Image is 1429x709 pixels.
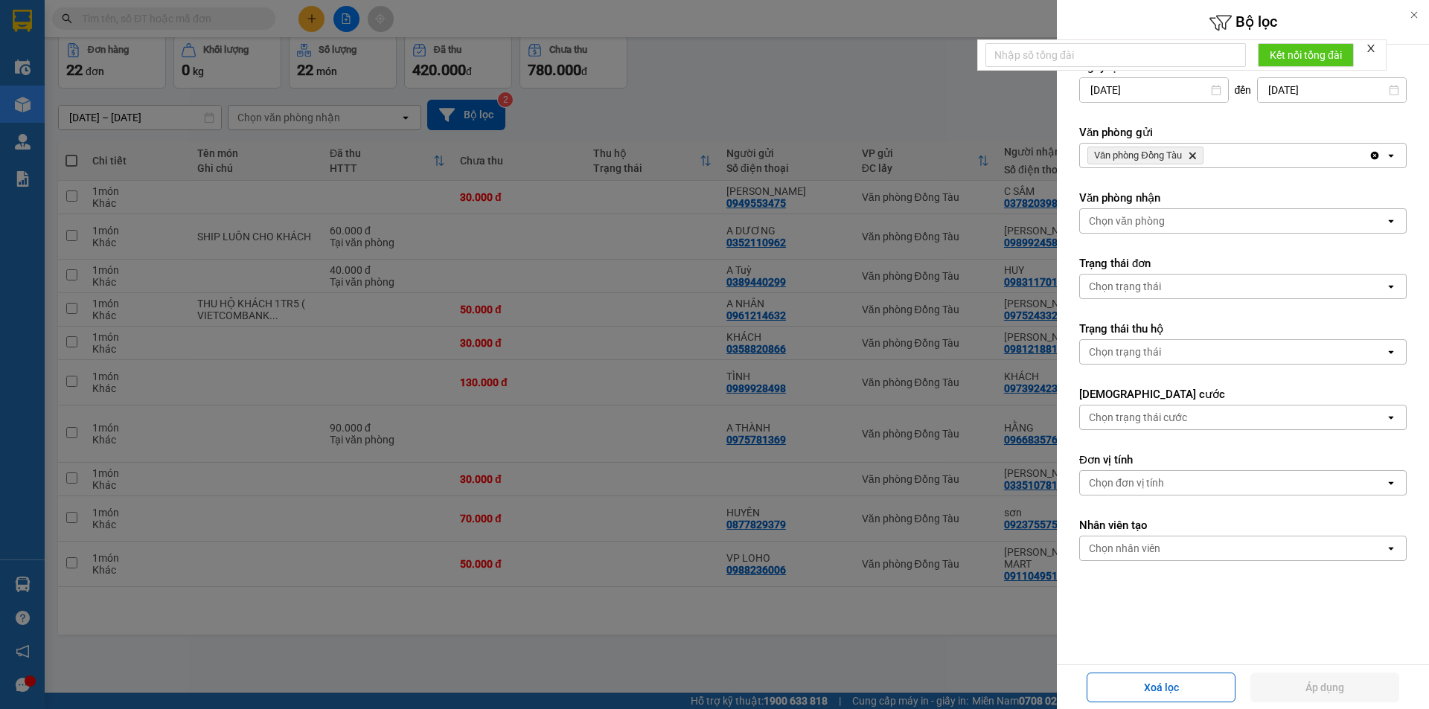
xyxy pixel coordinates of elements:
svg: Clear all [1369,150,1381,161]
span: Kết nối tổng đài [1270,47,1342,63]
div: Chọn văn phòng [1089,214,1165,228]
input: Select a date. [1258,78,1406,102]
label: Nhân viên tạo [1079,518,1407,533]
button: Kết nối tổng đài [1258,43,1354,67]
div: Chọn nhân viên [1089,541,1160,556]
span: Văn phòng Đồng Tàu [1094,150,1182,161]
button: Xoá lọc [1087,673,1235,702]
span: Văn phòng Đồng Tàu, close by backspace [1087,147,1203,164]
svg: open [1385,477,1397,489]
span: đến [1235,83,1252,97]
label: Trạng thái đơn [1079,256,1407,271]
label: Văn phòng gửi [1079,125,1407,140]
svg: open [1385,150,1397,161]
button: Áp dụng [1250,673,1399,702]
svg: Delete [1188,151,1197,160]
div: Chọn trạng thái [1089,279,1161,294]
span: close [1366,43,1376,54]
h6: Bộ lọc [1057,11,1429,34]
div: Chọn đơn vị tính [1089,475,1164,490]
label: Đơn vị tính [1079,452,1407,467]
input: Select a date. [1080,78,1228,102]
svg: open [1385,542,1397,554]
input: Selected Văn phòng Đồng Tàu. [1206,148,1208,163]
div: Chọn trạng thái [1089,344,1161,359]
label: Văn phòng nhận [1079,190,1407,205]
div: Chọn trạng thái cước [1089,410,1187,425]
svg: open [1385,215,1397,227]
input: Nhập số tổng đài [985,43,1246,67]
svg: open [1385,280,1397,292]
svg: open [1385,411,1397,423]
label: Trạng thái thu hộ [1079,321,1407,336]
label: [DEMOGRAPHIC_DATA] cước [1079,387,1407,402]
svg: open [1385,346,1397,358]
